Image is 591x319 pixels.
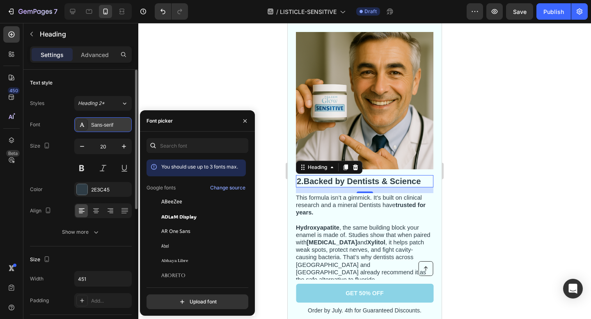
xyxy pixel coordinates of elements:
button: Heading 2* [74,96,132,111]
div: Show more [62,228,100,236]
p: Heading [40,29,128,39]
button: Publish [536,3,571,20]
div: Open Intercom Messenger [563,279,583,298]
p: 7 [54,7,57,16]
div: Size [30,141,52,152]
span: Heading 2* [78,100,105,107]
div: 450 [8,87,20,94]
p: Settings [41,50,64,59]
div: Publish [543,7,564,16]
div: Font picker [147,117,173,125]
div: Size [30,254,52,265]
span: You should use up to 3 fonts max. [161,164,238,170]
span: ADLaM Display [161,213,197,220]
span: Abel [161,242,169,250]
button: Show more [30,225,132,239]
div: Undo/Redo [155,3,188,20]
span: Draft [364,8,377,15]
div: Upload font [178,298,217,306]
span: LISTICLE-SENSITIVE [280,7,337,16]
div: Add... [91,297,130,305]
button: Change source [210,183,246,193]
div: Padding [30,297,49,304]
div: Styles [30,100,44,107]
div: Align [30,205,53,216]
span: ABeeZee [161,198,182,205]
div: Font [30,121,40,128]
div: Color [30,186,43,193]
span: Aboreto [161,272,186,279]
p: Advanced [81,50,109,59]
button: Save [506,3,533,20]
button: 7 [3,3,61,20]
p: Google fonts [147,184,176,191]
div: Width [30,275,44,283]
iframe: Design area [288,23,442,319]
span: Abhaya Libre [161,257,188,264]
span: Save [513,8,527,15]
button: Upload font [147,294,248,309]
div: Sans-serif [91,121,130,129]
div: Change source [210,184,245,191]
div: Text style [30,79,53,87]
div: 2E3C45 [91,186,130,194]
input: Auto [75,271,131,286]
input: Search font [147,138,248,153]
span: / [276,7,278,16]
div: Beta [6,150,20,157]
span: AR One Sans [161,228,190,235]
